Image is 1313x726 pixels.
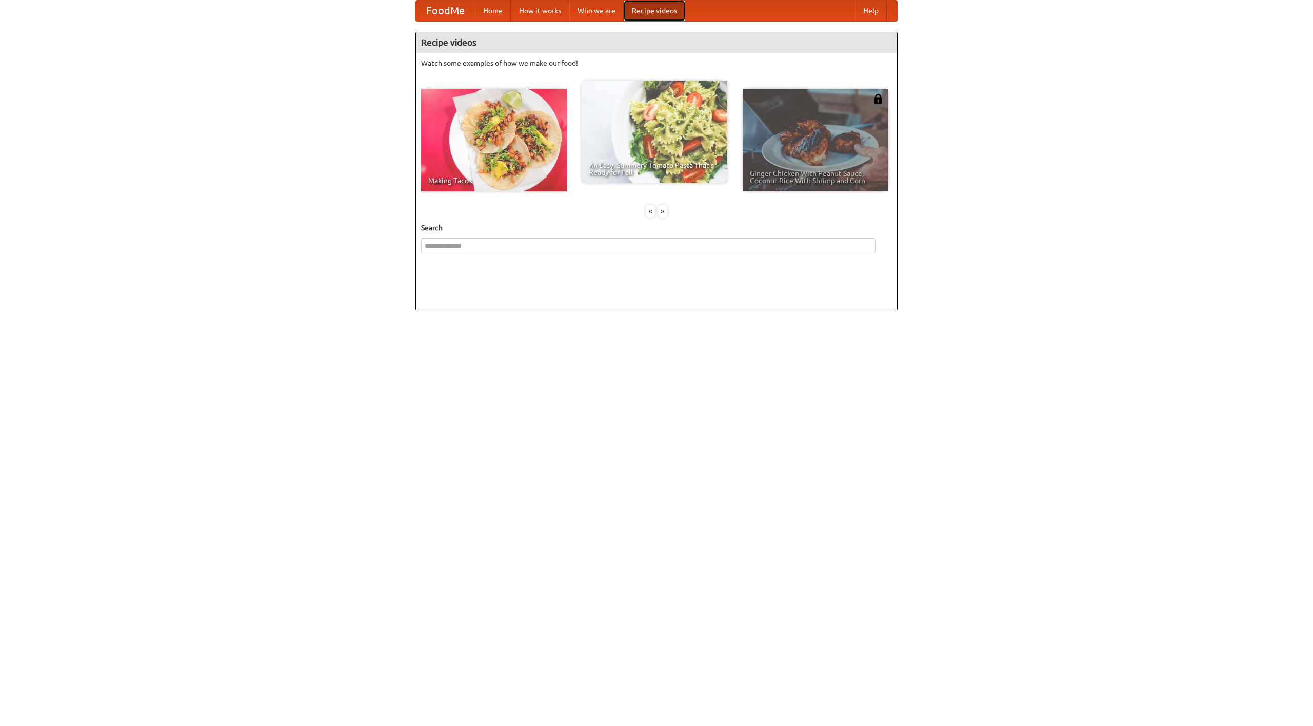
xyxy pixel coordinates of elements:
div: » [658,205,667,218]
a: How it works [511,1,569,21]
p: Watch some examples of how we make our food! [421,58,892,68]
a: Who we are [569,1,624,21]
span: An Easy, Summery Tomato Pasta That's Ready for Fall [589,162,720,176]
span: Making Tacos [428,177,560,184]
h5: Search [421,223,892,233]
img: 483408.png [873,94,883,104]
a: Help [855,1,887,21]
a: Home [475,1,511,21]
a: An Easy, Summery Tomato Pasta That's Ready for Fall [582,81,727,183]
h4: Recipe videos [416,32,897,53]
a: Recipe videos [624,1,685,21]
a: FoodMe [416,1,475,21]
div: « [646,205,655,218]
a: Making Tacos [421,89,567,191]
